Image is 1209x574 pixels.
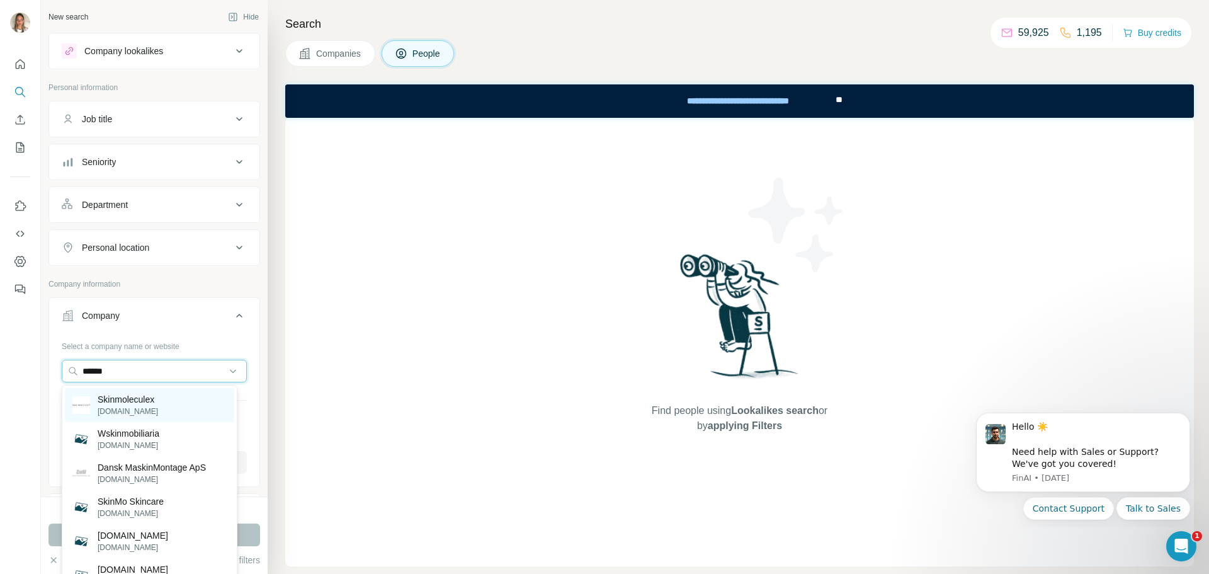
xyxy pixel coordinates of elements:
[285,15,1194,33] h4: Search
[98,508,164,519] p: [DOMAIN_NAME]
[316,47,362,60] span: Companies
[10,108,30,131] button: Enrich CSV
[740,168,853,282] img: Surfe Illustration - Stars
[639,403,840,433] span: Find people using or by
[10,81,30,103] button: Search
[72,464,90,482] img: Dansk MaskinMontage ApS
[49,104,259,134] button: Job title
[82,198,128,211] div: Department
[10,222,30,245] button: Use Surfe API
[1018,25,1049,40] p: 59,925
[731,405,819,416] span: Lookalikes search
[48,278,260,290] p: Company information
[82,309,120,322] div: Company
[10,278,30,301] button: Feedback
[10,136,30,159] button: My lists
[82,156,116,168] div: Seniority
[10,13,30,33] img: Avatar
[72,396,90,414] img: Skinmoleculex
[84,45,163,57] div: Company lookalikes
[98,406,158,417] p: [DOMAIN_NAME]
[98,474,206,485] p: [DOMAIN_NAME]
[72,430,90,448] img: Wskinmobiliaria
[82,113,112,125] div: Job title
[48,82,260,93] p: Personal information
[708,420,782,431] span: applying Filters
[49,301,259,336] button: Company
[82,241,149,254] div: Personal location
[98,461,206,474] p: Dansk MaskinMontage ApS
[48,11,88,23] div: New search
[98,542,168,553] p: [DOMAIN_NAME]
[62,336,247,352] div: Select a company name or website
[1192,531,1202,541] span: 1
[219,8,268,26] button: Hide
[1077,25,1102,40] p: 1,195
[674,251,805,391] img: Surfe Illustration - Woman searching with binoculars
[1123,24,1181,42] button: Buy credits
[10,195,30,217] button: Use Surfe on LinkedIn
[98,393,158,406] p: Skinmoleculex
[49,36,259,66] button: Company lookalikes
[72,498,90,516] img: SkinMo Skincare
[98,495,164,508] p: SkinMo Skincare
[72,532,90,550] img: taskinmodel.com
[49,232,259,263] button: Personal location
[1166,531,1196,561] iframe: Intercom live chat
[48,554,84,566] button: Clear
[10,250,30,273] button: Dashboard
[98,440,159,451] p: [DOMAIN_NAME]
[49,190,259,220] button: Department
[285,84,1194,118] iframe: Banner
[10,53,30,76] button: Quick start
[98,529,168,542] p: [DOMAIN_NAME]
[49,147,259,177] button: Seniority
[957,401,1209,527] iframe: Intercom notifications message
[98,427,159,440] p: Wskinmobiliaria
[412,47,441,60] span: People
